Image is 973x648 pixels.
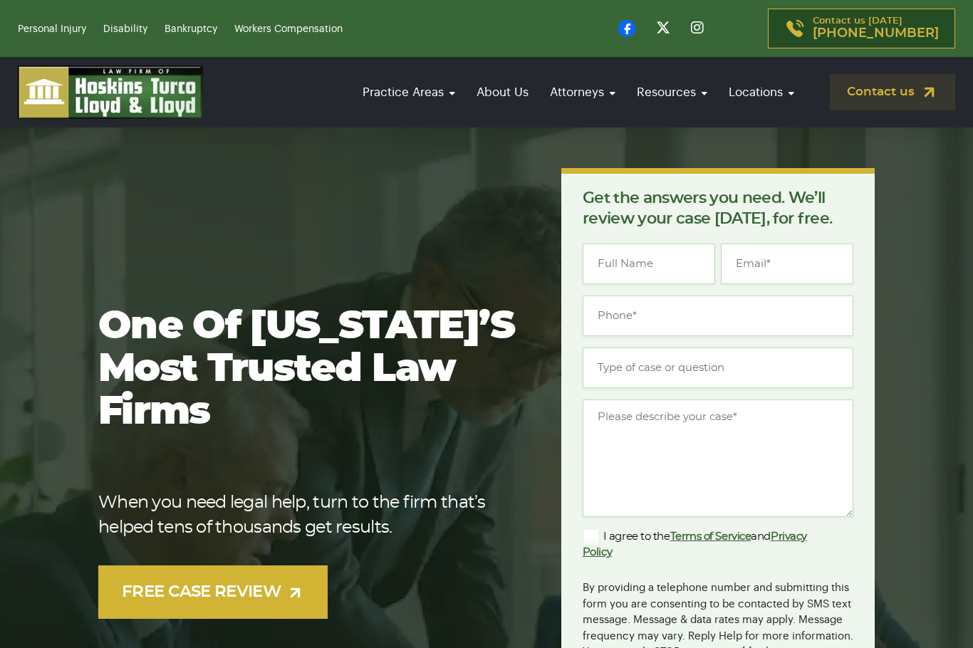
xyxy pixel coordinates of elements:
a: Workers Compensation [234,24,343,34]
p: Get the answers you need. We’ll review your case [DATE], for free. [583,188,853,229]
a: Contact us [830,74,955,110]
a: Privacy Policy [583,531,807,558]
a: Personal Injury [18,24,86,34]
input: Phone* [583,296,853,336]
img: logo [18,66,203,119]
a: About Us [469,72,536,113]
a: Practice Areas [355,72,462,113]
a: Bankruptcy [165,24,217,34]
img: arrow-up-right-light.svg [286,584,304,602]
input: Type of case or question [583,347,853,388]
a: Locations [722,72,801,113]
a: Terms of Service [670,531,751,542]
input: Full Name [583,244,715,284]
span: [PHONE_NUMBER] [813,26,939,41]
a: Contact us [DATE][PHONE_NUMBER] [768,9,955,48]
a: Resources [630,72,714,113]
h1: One of [US_STATE]’s most trusted law firms [98,305,516,434]
p: Contact us [DATE] [813,16,939,41]
a: FREE CASE REVIEW [98,565,328,619]
a: Disability [103,24,147,34]
label: I agree to the and [583,528,831,560]
a: Attorneys [543,72,623,113]
p: When you need legal help, turn to the firm that’s helped tens of thousands get results. [98,491,516,540]
input: Email* [721,244,853,284]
